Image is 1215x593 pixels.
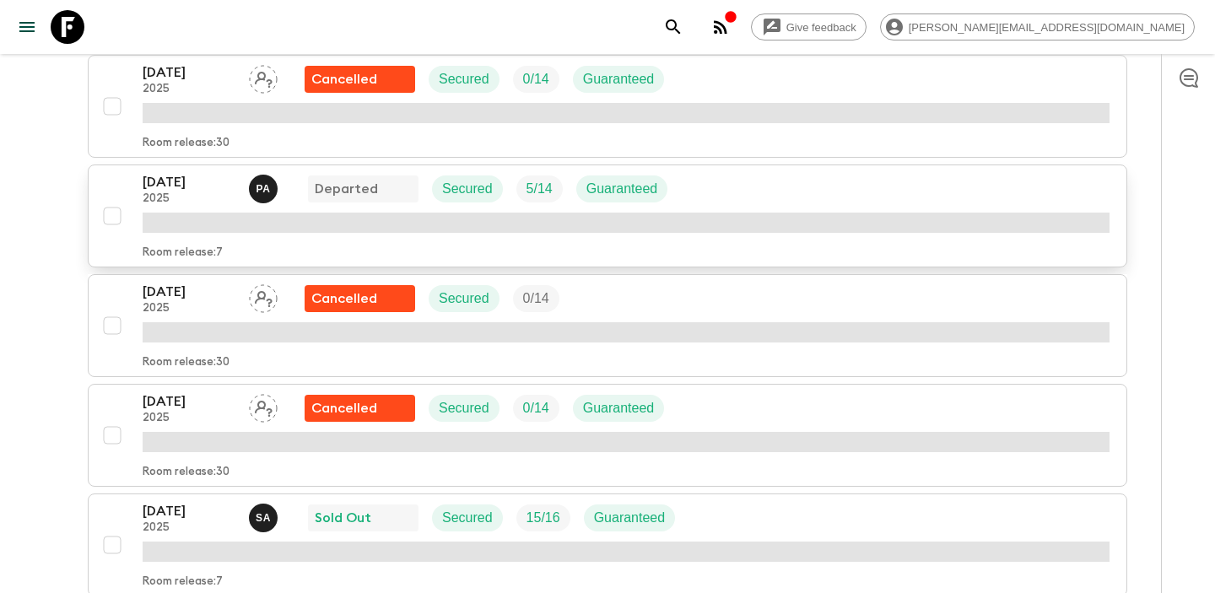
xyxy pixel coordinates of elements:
p: 2025 [143,521,235,535]
button: [DATE]2025Assign pack leaderFlash Pack cancellationSecuredTrip FillRoom release:30 [88,274,1127,377]
p: Secured [442,508,493,528]
p: 2025 [143,302,235,315]
div: Trip Fill [513,66,559,93]
button: menu [10,10,44,44]
p: S A [256,511,271,525]
p: Room release: 7 [143,575,223,589]
div: Trip Fill [516,504,570,531]
p: Departed [315,179,378,199]
div: Secured [429,285,499,312]
p: Room release: 7 [143,246,223,260]
p: Cancelled [311,288,377,309]
div: Trip Fill [516,175,563,202]
p: Room release: 30 [143,466,229,479]
button: [DATE]2025Prasad AdikariDepartedSecuredTrip FillGuaranteedRoom release:7 [88,164,1127,267]
span: Assign pack leader [249,70,278,84]
p: Guaranteed [594,508,666,528]
p: [DATE] [143,391,235,412]
p: Secured [442,179,493,199]
p: Secured [439,398,489,418]
button: SA [249,504,281,532]
p: Room release: 30 [143,137,229,150]
div: Flash Pack cancellation [305,66,415,93]
button: search adventures [656,10,690,44]
div: Trip Fill [513,395,559,422]
button: [DATE]2025Assign pack leaderFlash Pack cancellationSecuredTrip FillGuaranteedRoom release:30 [88,384,1127,487]
a: Give feedback [751,13,867,40]
p: [DATE] [143,282,235,302]
span: Prasad Adikari [249,180,281,193]
p: 2025 [143,412,235,425]
div: Flash Pack cancellation [305,285,415,312]
p: 2025 [143,192,235,206]
div: [PERSON_NAME][EMAIL_ADDRESS][DOMAIN_NAME] [880,13,1195,40]
span: Assign pack leader [249,289,278,303]
p: Room release: 30 [143,356,229,369]
div: Secured [429,395,499,422]
p: 5 / 14 [526,179,553,199]
p: Cancelled [311,398,377,418]
p: 2025 [143,83,235,96]
button: [DATE]2025Assign pack leaderFlash Pack cancellationSecuredTrip FillGuaranteedRoom release:30 [88,55,1127,158]
p: 0 / 14 [523,69,549,89]
div: Trip Fill [513,285,559,312]
div: Secured [432,504,503,531]
p: [DATE] [143,501,235,521]
p: 0 / 14 [523,398,549,418]
p: [DATE] [143,172,235,192]
div: Secured [432,175,503,202]
p: 0 / 14 [523,288,549,309]
p: Guaranteed [583,69,655,89]
span: Assign pack leader [249,399,278,412]
p: Cancelled [311,69,377,89]
div: Flash Pack cancellation [305,395,415,422]
span: [PERSON_NAME][EMAIL_ADDRESS][DOMAIN_NAME] [899,21,1194,34]
div: Secured [429,66,499,93]
p: 15 / 16 [526,508,560,528]
span: Suren Abeykoon [249,509,281,522]
span: Give feedback [777,21,866,34]
p: Guaranteed [586,179,658,199]
p: [DATE] [143,62,235,83]
p: Secured [439,288,489,309]
p: Guaranteed [583,398,655,418]
p: Secured [439,69,489,89]
p: Sold Out [315,508,371,528]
